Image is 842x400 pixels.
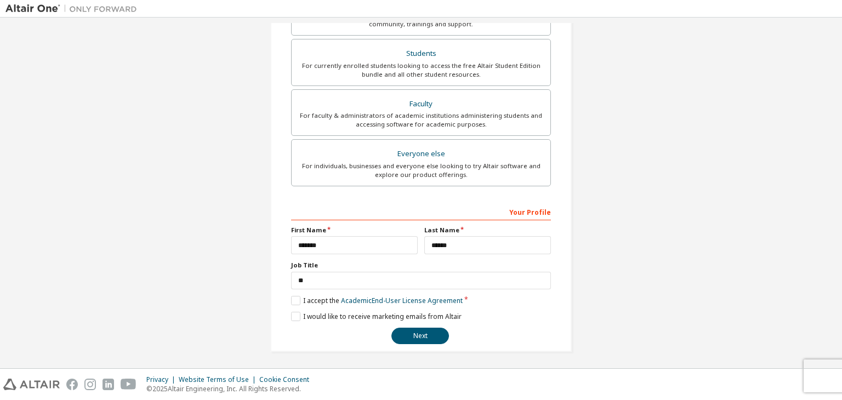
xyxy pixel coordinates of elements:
img: linkedin.svg [103,379,114,390]
p: © 2025 Altair Engineering, Inc. All Rights Reserved. [146,384,316,393]
div: Cookie Consent [259,375,316,384]
div: For faculty & administrators of academic institutions administering students and accessing softwa... [298,111,544,129]
img: youtube.svg [121,379,136,390]
div: Your Profile [291,203,551,220]
div: Privacy [146,375,179,384]
button: Next [391,328,449,344]
img: facebook.svg [66,379,78,390]
div: Everyone else [298,146,544,162]
div: Faculty [298,96,544,112]
div: For currently enrolled students looking to access the free Altair Student Edition bundle and all ... [298,61,544,79]
div: Website Terms of Use [179,375,259,384]
label: I accept the [291,296,463,305]
a: Academic End-User License Agreement [341,296,463,305]
label: Job Title [291,261,551,270]
img: Altair One [5,3,143,14]
img: instagram.svg [84,379,96,390]
div: Students [298,46,544,61]
label: I would like to receive marketing emails from Altair [291,312,462,321]
div: For individuals, businesses and everyone else looking to try Altair software and explore our prod... [298,162,544,179]
img: altair_logo.svg [3,379,60,390]
label: Last Name [424,226,551,235]
label: First Name [291,226,418,235]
